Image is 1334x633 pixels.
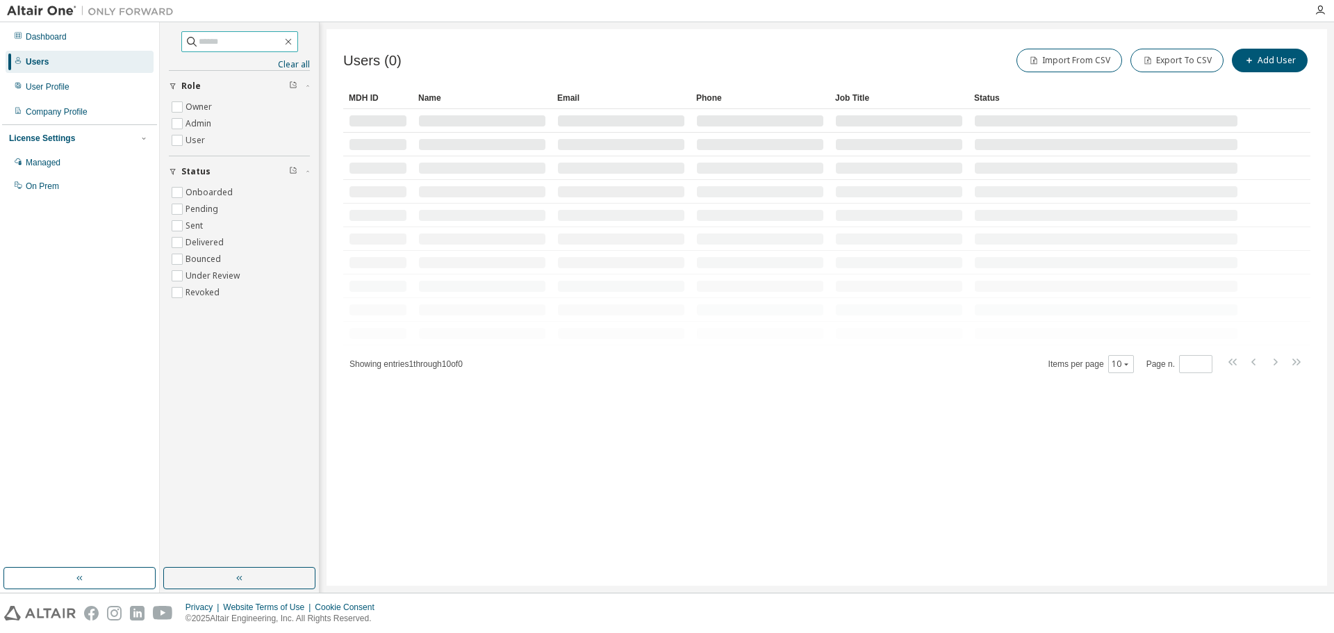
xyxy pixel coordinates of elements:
[557,87,685,109] div: Email
[186,99,215,115] label: Owner
[181,81,201,92] span: Role
[26,31,67,42] div: Dashboard
[1112,359,1130,370] button: 10
[186,234,227,251] label: Delivered
[1130,49,1224,72] button: Export To CSV
[7,4,181,18] img: Altair One
[835,87,963,109] div: Job Title
[186,284,222,301] label: Revoked
[169,156,310,187] button: Status
[186,602,223,613] div: Privacy
[1048,355,1134,373] span: Items per page
[186,201,221,217] label: Pending
[289,81,297,92] span: Clear filter
[289,166,297,177] span: Clear filter
[130,606,145,620] img: linkedin.svg
[26,157,60,168] div: Managed
[169,59,310,70] a: Clear all
[315,602,382,613] div: Cookie Consent
[169,71,310,101] button: Role
[1016,49,1122,72] button: Import From CSV
[1232,49,1308,72] button: Add User
[84,606,99,620] img: facebook.svg
[223,602,315,613] div: Website Terms of Use
[418,87,546,109] div: Name
[9,133,75,144] div: License Settings
[186,251,224,268] label: Bounced
[696,87,824,109] div: Phone
[186,115,214,132] label: Admin
[343,53,402,69] span: Users (0)
[26,106,88,117] div: Company Profile
[1146,355,1212,373] span: Page n.
[349,87,407,109] div: MDH ID
[186,613,383,625] p: © 2025 Altair Engineering, Inc. All Rights Reserved.
[186,184,236,201] label: Onboarded
[26,56,49,67] div: Users
[26,81,69,92] div: User Profile
[186,217,206,234] label: Sent
[974,87,1238,109] div: Status
[26,181,59,192] div: On Prem
[349,359,463,369] span: Showing entries 1 through 10 of 0
[186,268,242,284] label: Under Review
[186,132,208,149] label: User
[107,606,122,620] img: instagram.svg
[4,606,76,620] img: altair_logo.svg
[153,606,173,620] img: youtube.svg
[181,166,211,177] span: Status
